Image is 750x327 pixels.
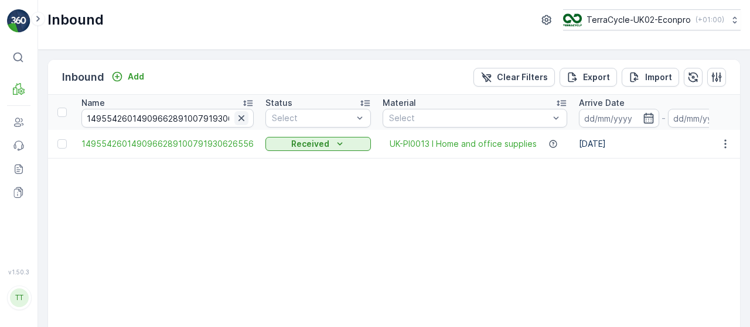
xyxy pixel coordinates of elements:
[560,68,617,87] button: Export
[622,68,679,87] button: Import
[383,97,416,109] p: Material
[7,278,30,318] button: TT
[272,112,353,124] p: Select
[128,71,144,82] p: Add
[668,109,748,128] input: dd/mm/yyyy
[579,97,625,109] p: Arrive Date
[473,68,555,87] button: Clear Filters
[291,138,329,150] p: Received
[57,139,67,149] div: Toggle Row Selected
[107,70,149,84] button: Add
[563,9,741,30] button: TerraCycle-UK02-Econpro(+01:00)
[81,138,254,150] a: 1495542601490966289100791930626556
[696,15,724,25] p: ( +01:00 )
[81,109,254,128] input: Search
[390,138,537,150] a: UK-PI0013 I Home and office supplies
[10,288,29,307] div: TT
[563,13,582,26] img: terracycle_logo_wKaHoWT.png
[265,137,371,151] button: Received
[265,97,292,109] p: Status
[587,14,691,26] p: TerraCycle-UK02-Econpro
[579,109,659,128] input: dd/mm/yyyy
[62,69,104,85] p: Inbound
[47,11,104,29] p: Inbound
[497,71,548,83] p: Clear Filters
[645,71,672,83] p: Import
[583,71,610,83] p: Export
[7,269,30,276] span: v 1.50.3
[7,9,30,33] img: logo
[662,111,666,125] p: -
[389,112,549,124] p: Select
[81,97,105,109] p: Name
